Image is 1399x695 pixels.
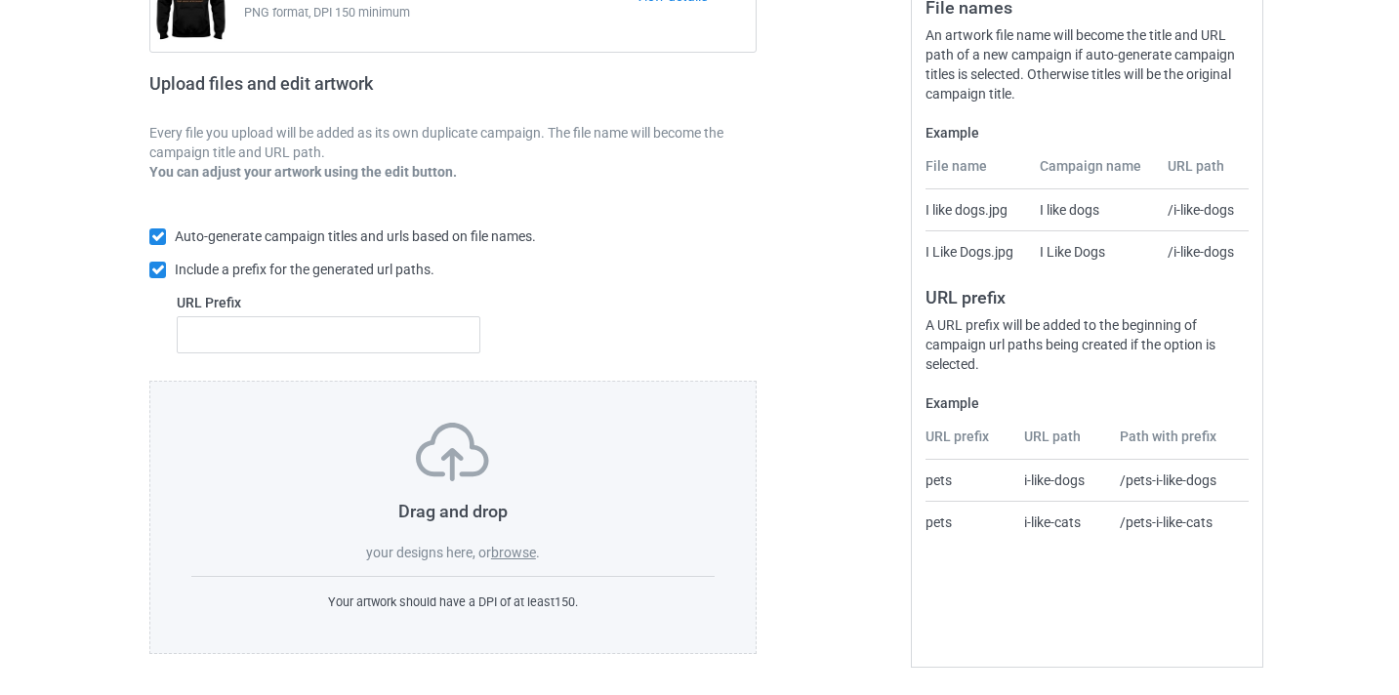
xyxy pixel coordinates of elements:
span: your designs here, or [366,545,491,560]
td: pets [926,501,1013,543]
p: Every file you upload will be added as its own duplicate campaign. The file name will become the ... [149,123,757,162]
span: PNG format, DPI 150 minimum [244,3,636,22]
span: . [536,545,540,560]
span: Include a prefix for the generated url paths. [175,262,434,277]
b: You can adjust your artwork using the edit button. [149,164,457,180]
td: /pets-i-like-dogs [1109,460,1249,501]
th: Path with prefix [1109,427,1249,460]
h3: Drag and drop [191,500,715,522]
td: I like dogs.jpg [926,189,1028,230]
label: Example [926,123,1249,143]
div: A URL prefix will be added to the beginning of campaign url paths being created if the option is ... [926,315,1249,374]
td: /i-like-dogs [1157,230,1249,272]
h3: URL prefix [926,286,1249,308]
label: browse [491,545,536,560]
td: /pets-i-like-cats [1109,501,1249,543]
h2: Upload files and edit artwork [149,73,514,109]
td: I like dogs [1029,189,1158,230]
label: URL Prefix [177,293,480,312]
th: URL path [1013,427,1110,460]
img: svg+xml;base64,PD94bWwgdmVyc2lvbj0iMS4wIiBlbmNvZGluZz0iVVRGLTgiPz4KPHN2ZyB3aWR0aD0iNzVweCIgaGVpZ2... [416,423,489,481]
td: /i-like-dogs [1157,189,1249,230]
span: Your artwork should have a DPI of at least 150 . [328,594,578,609]
div: An artwork file name will become the title and URL path of a new campaign if auto-generate campai... [926,25,1249,103]
th: URL prefix [926,427,1013,460]
td: i-like-cats [1013,501,1110,543]
td: I Like Dogs [1029,230,1158,272]
span: Auto-generate campaign titles and urls based on file names. [175,228,536,244]
th: Campaign name [1029,156,1158,189]
td: I Like Dogs.jpg [926,230,1028,272]
th: File name [926,156,1028,189]
label: Example [926,393,1249,413]
td: pets [926,460,1013,501]
th: URL path [1157,156,1249,189]
td: i-like-dogs [1013,460,1110,501]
